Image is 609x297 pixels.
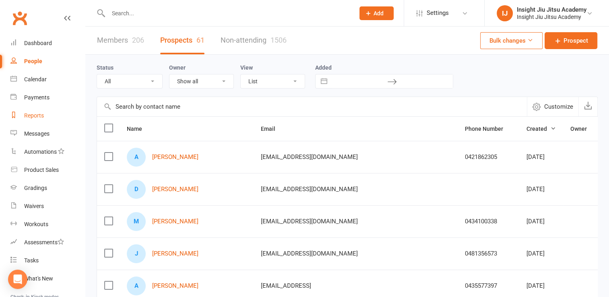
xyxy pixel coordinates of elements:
[359,6,394,20] button: Add
[24,130,50,137] div: Messages
[240,64,253,71] label: View
[10,252,85,270] a: Tasks
[465,124,512,134] button: Phone Number
[545,32,597,49] a: Prospect
[465,126,512,132] span: Phone Number
[24,221,48,227] div: Workouts
[10,125,85,143] a: Messages
[10,143,85,161] a: Automations
[10,107,85,125] a: Reports
[497,5,513,21] div: IJ
[10,8,30,28] a: Clubworx
[261,214,358,229] span: [EMAIL_ADDRESS][DOMAIN_NAME]
[261,126,284,132] span: Email
[24,203,44,209] div: Waivers
[152,186,198,193] a: [PERSON_NAME]
[261,246,358,261] span: [EMAIL_ADDRESS][DOMAIN_NAME]
[97,97,527,116] input: Search by contact name
[160,27,204,54] a: Prospects61
[127,244,146,263] div: Jakob
[427,4,449,22] span: Settings
[10,197,85,215] a: Waivers
[317,74,331,88] button: Interact with the calendar and add the check-in date for your trip.
[24,76,47,82] div: Calendar
[526,126,556,132] span: Created
[261,149,358,165] span: [EMAIL_ADDRESS][DOMAIN_NAME]
[24,94,50,101] div: Payments
[526,283,556,289] div: [DATE]
[374,10,384,16] span: Add
[24,40,52,46] div: Dashboard
[480,32,543,49] button: Bulk changes
[10,52,85,70] a: People
[97,27,144,54] a: Members206
[127,276,146,295] div: Ava
[24,239,64,245] div: Assessments
[24,148,57,155] div: Automations
[24,275,53,282] div: What's New
[517,6,586,13] div: Insight Jiu Jitsu Academy
[526,154,556,161] div: [DATE]
[24,58,42,64] div: People
[24,112,44,119] div: Reports
[8,270,27,289] div: Open Intercom Messenger
[169,64,186,71] label: Owner
[564,36,588,45] span: Prospect
[24,185,47,191] div: Gradings
[570,124,596,134] button: Owner
[24,257,39,264] div: Tasks
[127,124,151,134] button: Name
[517,13,586,21] div: Insight Jiu Jitsu Academy
[10,161,85,179] a: Product Sales
[261,278,311,293] span: [EMAIL_ADDRESS]
[526,186,556,193] div: [DATE]
[10,270,85,288] a: What's New
[270,36,287,44] div: 1506
[97,64,114,71] label: Status
[106,8,349,19] input: Search...
[544,102,573,111] span: Customize
[152,283,198,289] a: [PERSON_NAME]
[152,154,198,161] a: [PERSON_NAME]
[24,167,59,173] div: Product Sales
[127,212,146,231] div: Mason
[10,89,85,107] a: Payments
[10,179,85,197] a: Gradings
[127,180,146,199] div: Daisy
[221,27,287,54] a: Non-attending1506
[527,97,578,116] button: Customize
[465,250,512,257] div: 0481356573
[196,36,204,44] div: 61
[465,154,512,161] div: 0421862305
[526,218,556,225] div: [DATE]
[315,64,453,71] label: Added
[132,36,144,44] div: 206
[152,218,198,225] a: [PERSON_NAME]
[570,126,596,132] span: Owner
[261,124,284,134] button: Email
[10,34,85,52] a: Dashboard
[526,250,556,257] div: [DATE]
[10,233,85,252] a: Assessments
[152,250,198,257] a: [PERSON_NAME]
[127,126,151,132] span: Name
[10,215,85,233] a: Workouts
[261,181,358,197] span: [EMAIL_ADDRESS][DOMAIN_NAME]
[526,124,556,134] button: Created
[10,70,85,89] a: Calendar
[127,148,146,167] div: Archie
[465,283,512,289] div: 0435577397
[465,218,512,225] div: 0434100338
